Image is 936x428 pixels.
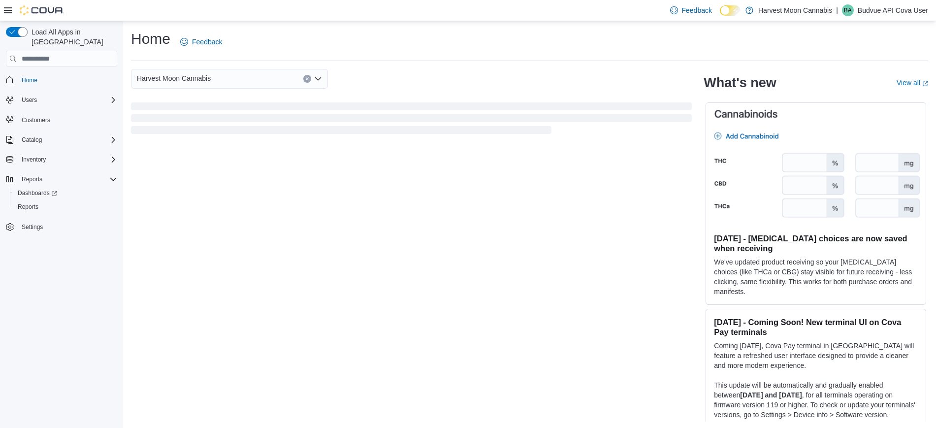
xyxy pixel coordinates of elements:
[18,114,117,126] span: Customers
[18,173,46,185] button: Reports
[176,32,226,52] a: Feedback
[18,203,38,211] span: Reports
[18,73,117,86] span: Home
[18,189,57,197] span: Dashboards
[18,94,117,106] span: Users
[922,81,928,87] svg: External link
[22,136,42,144] span: Catalog
[758,4,832,16] p: Harvest Moon Cannabis
[131,104,692,136] span: Loading
[2,220,121,234] button: Settings
[836,4,838,16] p: |
[18,154,50,165] button: Inventory
[682,5,712,15] span: Feedback
[714,317,918,337] h3: [DATE] - Coming Soon! New terminal UI on Cova Pay terminals
[844,4,852,16] span: BA
[14,187,117,199] span: Dashboards
[131,29,170,49] h1: Home
[2,153,121,166] button: Inventory
[714,233,918,253] h3: [DATE] - [MEDICAL_DATA] choices are now saved when receiving
[22,223,43,231] span: Settings
[2,72,121,87] button: Home
[2,113,121,127] button: Customers
[192,37,222,47] span: Feedback
[14,201,42,213] a: Reports
[704,75,776,91] h2: What's new
[28,27,117,47] span: Load All Apps in [GEOGRAPHIC_DATA]
[314,75,322,83] button: Open list of options
[666,0,716,20] a: Feedback
[303,75,311,83] button: Clear input
[714,380,918,420] p: This update will be automatically and gradually enabled between , for all terminals operating on ...
[842,4,854,16] div: Budvue API Cova User
[720,5,741,16] input: Dark Mode
[22,116,50,124] span: Customers
[897,79,928,87] a: View allExternal link
[18,221,47,233] a: Settings
[18,74,41,86] a: Home
[18,173,117,185] span: Reports
[714,257,918,296] p: We've updated product receiving so your [MEDICAL_DATA] choices (like THCa or CBG) stay visible fo...
[18,94,41,106] button: Users
[858,4,928,16] p: Budvue API Cova User
[2,172,121,186] button: Reports
[18,134,117,146] span: Catalog
[20,5,64,15] img: Cova
[22,156,46,164] span: Inventory
[18,134,46,146] button: Catalog
[10,200,121,214] button: Reports
[18,154,117,165] span: Inventory
[14,187,61,199] a: Dashboards
[2,93,121,107] button: Users
[10,186,121,200] a: Dashboards
[6,68,117,260] nav: Complex example
[714,341,918,370] p: Coming [DATE], Cova Pay terminal in [GEOGRAPHIC_DATA] will feature a refreshed user interface des...
[14,201,117,213] span: Reports
[2,133,121,147] button: Catalog
[18,221,117,233] span: Settings
[740,391,802,399] strong: [DATE] and [DATE]
[18,114,54,126] a: Customers
[22,76,37,84] span: Home
[22,175,42,183] span: Reports
[137,72,211,84] span: Harvest Moon Cannabis
[22,96,37,104] span: Users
